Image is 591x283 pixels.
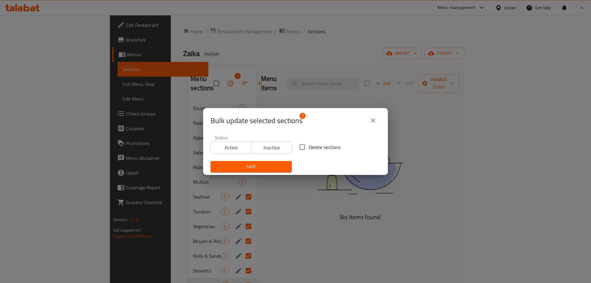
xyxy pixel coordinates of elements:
span: Inactive [254,143,290,152]
button: Inactive [251,141,292,154]
button: Active [211,141,251,154]
button: close [366,113,380,128]
span: Active [213,143,249,152]
span: 7 [300,113,306,119]
span: Delete sections [309,144,340,151]
button: Save [211,161,292,172]
span: Selected section count [211,116,303,126]
span: Save [215,163,287,171]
